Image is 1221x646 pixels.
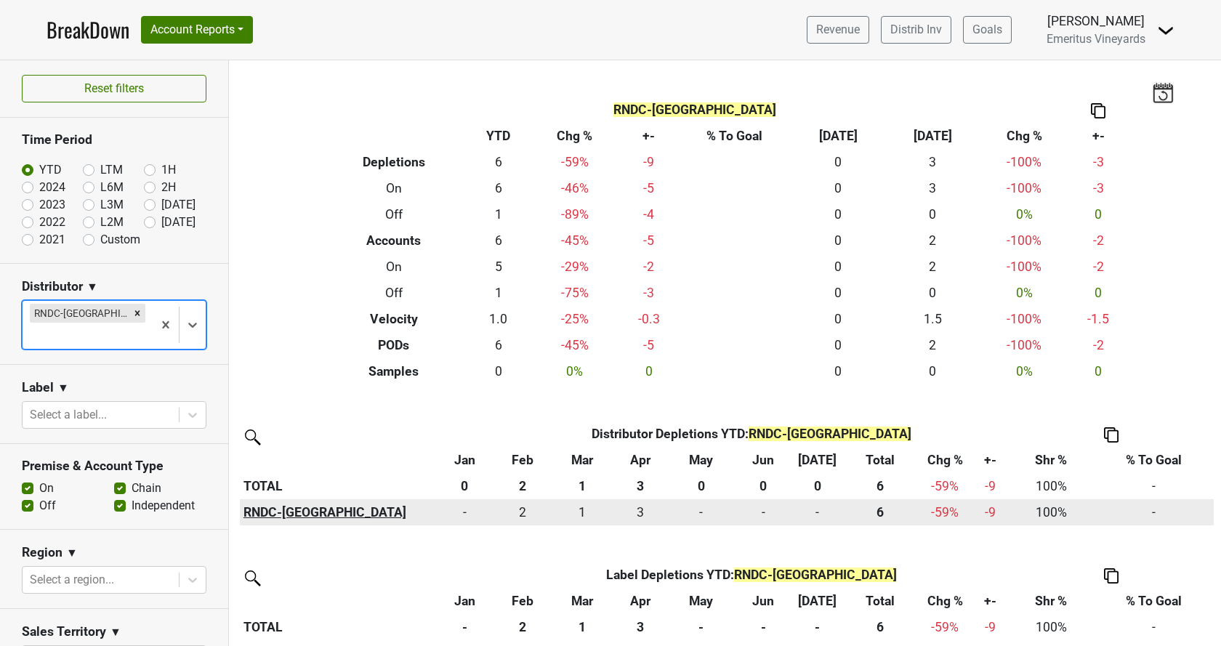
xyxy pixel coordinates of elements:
th: Distributor Depletions YTD : [493,421,1009,447]
th: 1 [551,473,612,499]
td: 3 [885,149,980,175]
span: ▼ [86,278,98,296]
th: Total: activate to sort column ascending [842,588,918,614]
th: 2 [493,473,551,499]
td: 6 [466,332,531,358]
td: 0 % [980,201,1068,227]
th: Mar: activate to sort column ascending [551,588,612,614]
td: -45 % [531,332,619,358]
td: - [1093,614,1214,640]
img: Copy to clipboard [1091,103,1105,118]
label: 2022 [39,214,65,231]
span: RNDC-[GEOGRAPHIC_DATA] [749,427,911,441]
td: 0 [791,149,885,175]
a: BreakDown [47,15,129,45]
td: 2 [885,332,980,358]
td: 1 [551,499,612,525]
th: - [734,614,793,640]
td: -2 [619,254,679,280]
th: 6 [842,473,918,499]
button: Account Reports [141,16,253,44]
label: [DATE] [161,196,196,214]
td: -100 % [980,175,1068,201]
img: Dropdown Menu [1157,22,1174,39]
th: Velocity [322,306,467,332]
td: 0 [1068,358,1128,384]
label: On [39,480,54,497]
td: -4 [619,201,679,227]
a: Goals [963,16,1012,44]
td: 0 [885,358,980,384]
td: -75 % [531,280,619,306]
label: Independent [132,497,195,514]
span: ▼ [110,623,121,641]
label: LTM [100,161,123,179]
th: Apr: activate to sort column ascending [613,588,669,614]
td: -59 % [918,499,972,525]
div: - [672,503,730,522]
th: Chg %: activate to sort column ascending [918,588,972,614]
th: RNDC-[GEOGRAPHIC_DATA] [240,499,435,525]
th: 1 [551,614,612,640]
th: [DATE] [791,123,885,149]
td: - [1093,473,1214,499]
th: 0 [793,473,842,499]
th: Jan: activate to sort column ascending [435,447,493,473]
td: -100 % [980,332,1068,358]
label: 2024 [39,179,65,196]
td: 0 [1068,201,1128,227]
td: 0 % [531,358,619,384]
th: On [322,254,467,280]
td: 1.0 [466,306,531,332]
td: 2 [885,227,980,254]
th: +-: activate to sort column ascending [972,447,1009,473]
th: TOTAL [240,614,435,640]
span: RNDC-[GEOGRAPHIC_DATA] [613,102,776,117]
div: -9 [975,503,1005,522]
th: +- [619,123,679,149]
td: -100 % [980,227,1068,254]
td: 1 [466,201,531,227]
td: -0.3 [619,306,679,332]
img: Copy to clipboard [1104,427,1119,443]
label: 2023 [39,196,65,214]
th: PODs [322,332,467,358]
td: 0 [791,358,885,384]
button: Reset filters [22,75,206,102]
h3: Distributor [22,279,83,294]
label: [DATE] [161,214,196,231]
td: 1.5 [885,306,980,332]
th: +- [1068,123,1128,149]
td: 0 [435,499,493,525]
th: 2 [493,614,551,640]
label: L2M [100,214,124,231]
td: -2 [1068,254,1128,280]
td: -100 % [980,306,1068,332]
th: Mar: activate to sort column ascending [551,447,612,473]
td: 6 [466,175,531,201]
div: [PERSON_NAME] [1047,12,1145,31]
th: Jun: activate to sort column ascending [734,447,793,473]
label: L3M [100,196,124,214]
label: 2021 [39,231,65,249]
td: -5 [619,227,679,254]
td: 0 [793,499,842,525]
td: -9 [972,614,1009,640]
th: [DATE] [885,123,980,149]
td: 0 [1068,280,1128,306]
td: 0 [791,201,885,227]
label: Chain [132,480,161,497]
td: 0 [466,358,531,384]
td: -2 [1068,332,1128,358]
div: 2 [497,503,547,522]
td: 3 [613,499,669,525]
h3: Region [22,545,63,560]
td: 6 [466,227,531,254]
td: 100% [1009,499,1093,525]
div: RNDC-[GEOGRAPHIC_DATA] [30,304,129,323]
img: filter [240,565,263,589]
td: 0 % [980,358,1068,384]
td: 0 [885,201,980,227]
th: Depletions [322,149,467,175]
th: Off [322,201,467,227]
